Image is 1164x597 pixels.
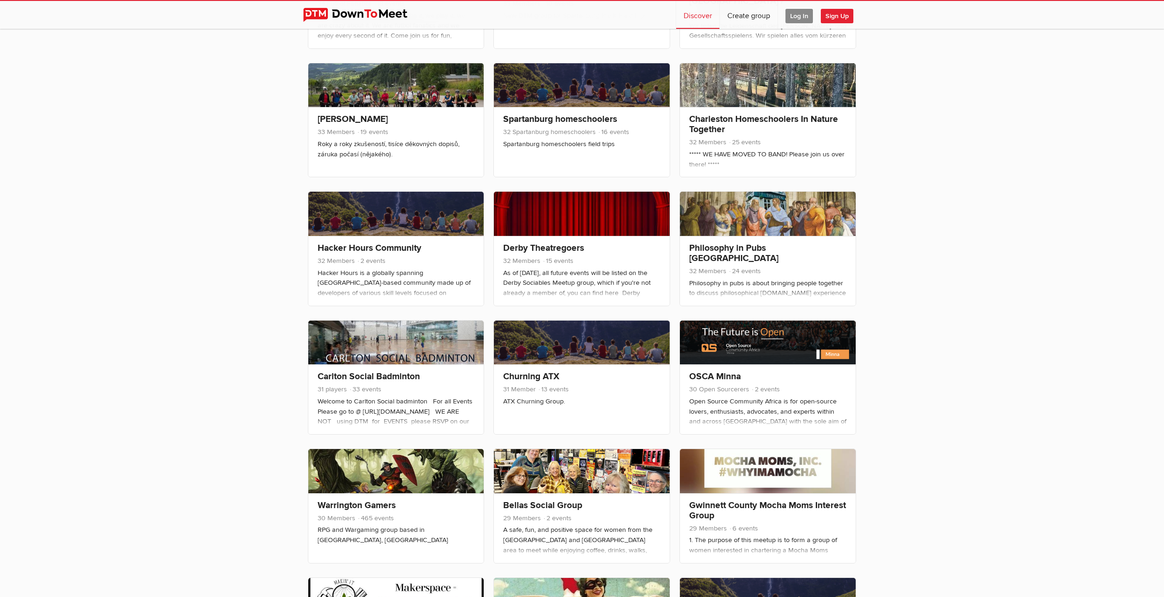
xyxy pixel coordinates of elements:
[503,268,660,489] div: As of [DATE], all future events will be listed on the Derby Sociables Meetup group, which if you'...
[821,9,853,23] span: Sign Up
[720,1,778,29] a: Create group
[542,257,573,265] span: 15 events
[543,514,572,522] span: 2 events
[318,371,420,382] a: Carlton Social Badminton
[318,114,388,125] a: [PERSON_NAME]
[689,267,726,275] span: 32 Members
[751,385,780,393] span: 2 events
[318,514,355,522] span: 30 Members
[728,138,761,146] span: 25 events
[357,257,386,265] span: 2 events
[318,500,396,511] a: Warrington Gamers
[318,396,475,436] div: Welcome to Carlton Social badminton For all Events Please go to @ [URL][DOMAIN_NAME] WE ARE NOT u...
[728,267,761,275] span: 24 events
[503,128,596,136] span: 32 Spartanburg homeschoolers
[503,385,536,393] span: 31 Member
[785,9,813,23] span: Log In
[318,139,475,179] div: Roky a roky zkušeností, tisíce děkovných dopisů, záruka počasí (nějakého). Owlet & Sáhib
[598,128,629,136] span: 16 events
[689,242,778,264] a: Philosophy in Pubs [GEOGRAPHIC_DATA]
[318,128,355,136] span: 33 Members
[689,371,741,382] a: OSCA Minna
[349,385,381,393] span: 33 events
[303,8,422,22] img: DownToMeet
[689,524,727,532] span: 29 Members
[778,1,820,29] a: Log In
[357,514,394,522] span: 465 events
[821,1,861,29] a: Sign Up
[503,139,660,149] div: Spartanburg homeschoolers field trips
[689,278,846,369] div: Philosophy in pubs is about bringing people together to discuss philosophical [DOMAIN_NAME] exper...
[689,114,838,135] a: Charleston Homeschoolers In Nature Together
[503,371,559,382] a: Churning ATX
[318,242,421,254] a: Hacker Hours Community
[676,1,719,29] a: Discover
[503,514,541,522] span: 29 Members
[318,257,355,265] span: 32 Members
[689,385,749,393] span: 30 Open Sourcerers
[318,268,475,539] div: Hacker Hours is a globally spanning [GEOGRAPHIC_DATA]-based community made up of developers of va...
[503,242,584,254] a: Derby Theatregoers
[357,128,388,136] span: 19 events
[689,138,726,146] span: 32 Members
[729,524,758,532] span: 6 events
[503,257,540,265] span: 32 Members
[318,525,475,545] div: RPG and Wargaming group based in [GEOGRAPHIC_DATA], [GEOGRAPHIC_DATA]
[503,500,582,511] a: Bellas Social Group
[538,385,569,393] span: 13 events
[503,114,617,125] a: Spartanburg homeschoolers
[503,396,660,407] div: ATX Churning Group.
[689,500,846,521] a: Gwinnett County Mocha Moms Interest Group
[318,385,347,393] span: 31 players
